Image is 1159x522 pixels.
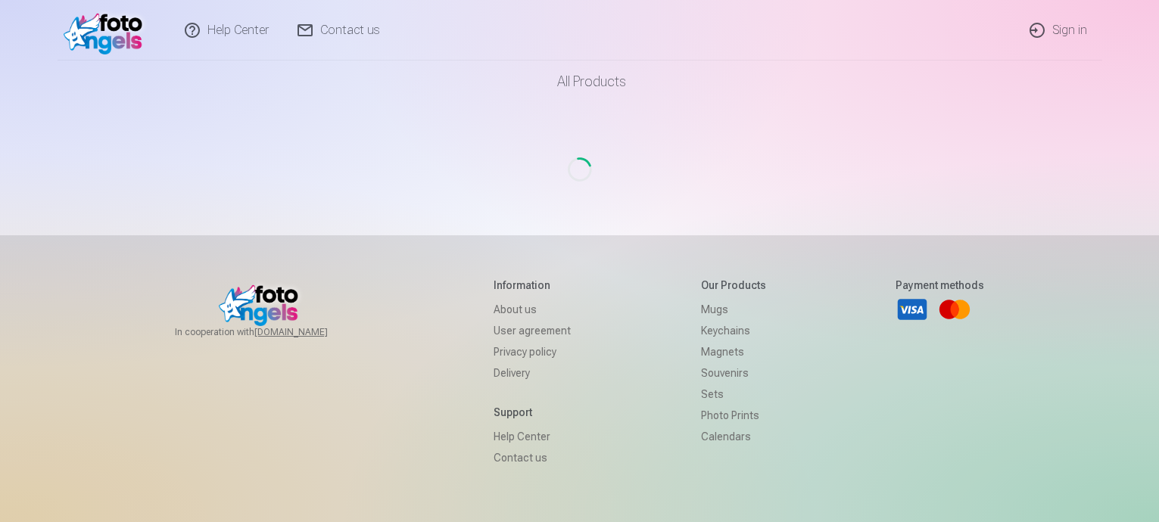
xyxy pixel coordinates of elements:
a: Contact us [494,447,571,468]
a: Photo prints [701,405,766,426]
h5: Payment methods [896,278,984,293]
a: [DOMAIN_NAME] [254,326,364,338]
a: Sets [701,384,766,405]
a: Help Center [494,426,571,447]
a: User agreement [494,320,571,341]
h5: Support [494,405,571,420]
a: Delivery [494,362,571,384]
a: Privacy policy [494,341,571,362]
a: About us [494,299,571,320]
a: Visa [896,293,929,326]
img: /v1 [64,6,151,54]
a: All products [515,61,644,103]
span: In cooperation with [175,326,364,338]
a: Keychains [701,320,766,341]
a: Mugs [701,299,766,320]
a: Calendars [701,426,766,447]
a: Magnets [701,341,766,362]
a: Mastercard [938,293,971,326]
h5: Information [494,278,571,293]
h5: Our products [701,278,766,293]
a: Souvenirs [701,362,766,384]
